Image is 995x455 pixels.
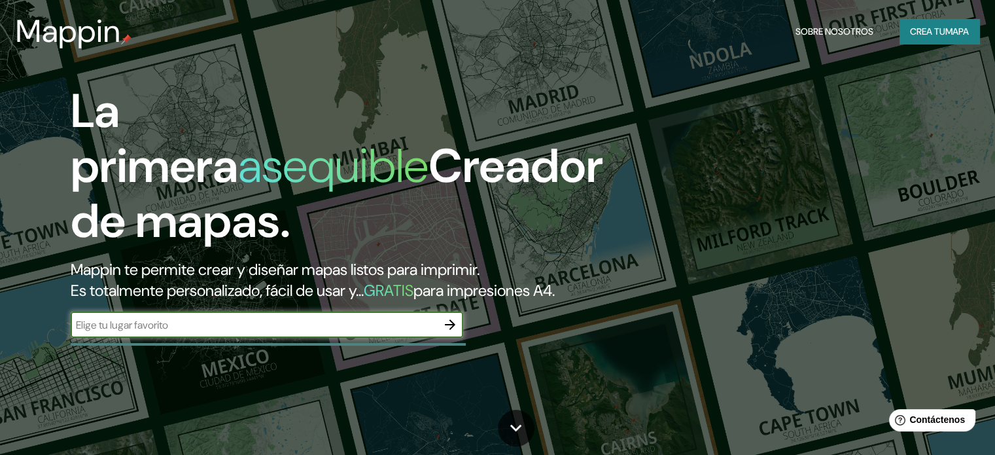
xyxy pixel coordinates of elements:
[879,404,981,441] iframe: Lanzador de widgets de ayuda
[71,81,238,196] font: La primera
[71,318,437,333] input: Elige tu lugar favorito
[121,34,131,45] img: pin de mapeo
[238,136,428,196] font: asequible
[945,26,969,37] font: mapa
[899,19,979,44] button: Crea tumapa
[71,280,364,300] font: Es totalmente personalizado, fácil de usar y...
[413,280,555,300] font: para impresiones A4.
[71,136,603,251] font: Creador de mapas.
[795,26,873,37] font: Sobre nosotros
[16,10,121,52] font: Mappin
[910,26,945,37] font: Crea tu
[364,280,413,300] font: GRATIS
[71,259,480,280] font: Mappin te permite crear y diseñar mapas listos para imprimir.
[790,19,879,44] button: Sobre nosotros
